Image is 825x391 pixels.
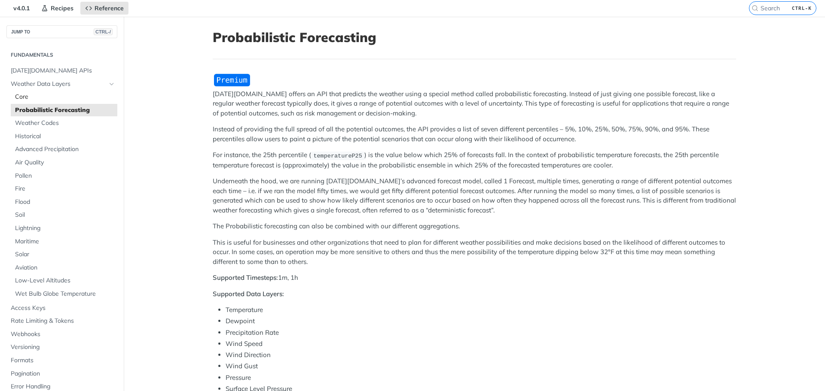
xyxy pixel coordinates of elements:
[11,209,117,221] a: Soil
[108,81,115,88] button: Hide subpages for Weather Data Layers
[213,221,736,231] p: The Probabilistic forecasting can also be combined with our different aggregations.
[11,117,117,130] a: Weather Codes
[11,356,115,365] span: Formats
[15,158,115,167] span: Air Quality
[11,304,115,312] span: Access Keys
[226,328,736,338] li: Precipitation Rate
[15,276,115,285] span: Low-Level Altitudes
[15,211,115,219] span: Soil
[213,176,736,215] p: Underneath the hood, we are running [DATE][DOMAIN_NAME]’s advanced forecast model, called 1 Forec...
[11,143,117,156] a: Advanced Precipitation
[213,290,284,298] strong: Supported Data Layers:
[790,4,814,12] kbd: CTRL-K
[11,370,115,378] span: Pagination
[6,64,117,77] a: [DATE][DOMAIN_NAME] APIs
[213,89,736,118] p: [DATE][DOMAIN_NAME] offers an API that predicts the weather using a special method called probabi...
[11,80,106,88] span: Weather Data Layers
[226,305,736,315] li: Temperature
[226,316,736,326] li: Dewpoint
[15,93,115,101] span: Core
[11,274,117,287] a: Low-Level Altitudes
[313,152,362,159] span: temperatureP25
[80,2,128,15] a: Reference
[226,373,736,383] li: Pressure
[11,130,117,143] a: Historical
[11,317,115,325] span: Rate Limiting & Tokens
[11,182,117,195] a: Fire
[11,248,117,261] a: Solar
[226,350,736,360] li: Wind Direction
[6,341,117,354] a: Versioning
[6,367,117,380] a: Pagination
[95,4,124,12] span: Reference
[11,261,117,274] a: Aviation
[752,5,758,12] svg: Search
[213,238,736,267] p: This is useful for businesses and other organizations that need to plan for different weather pos...
[15,290,115,298] span: Wet Bulb Globe Temperature
[11,156,117,169] a: Air Quality
[51,4,73,12] span: Recipes
[15,145,115,154] span: Advanced Precipitation
[11,288,117,300] a: Wet Bulb Globe Temperature
[213,273,278,282] strong: Supported Timesteps:
[11,382,115,391] span: Error Handling
[11,104,117,117] a: Probabilistic Forecasting
[213,273,736,283] p: 1m, 1h
[15,264,115,272] span: Aviation
[15,106,115,115] span: Probabilistic Forecasting
[6,315,117,327] a: Rate Limiting & Tokens
[11,330,115,339] span: Webhooks
[11,170,117,182] a: Pollen
[37,2,78,15] a: Recipes
[94,28,113,35] span: CTRL-/
[213,150,736,170] p: For instance, the 25th percentile ( ) is the value below which 25% of forecasts fall. In the cont...
[9,2,34,15] span: v4.0.1
[15,237,115,246] span: Maritime
[6,354,117,367] a: Formats
[15,198,115,206] span: Flood
[15,185,115,193] span: Fire
[6,328,117,341] a: Webhooks
[6,78,117,91] a: Weather Data LayersHide subpages for Weather Data Layers
[15,250,115,259] span: Solar
[15,172,115,180] span: Pollen
[15,119,115,127] span: Weather Codes
[15,132,115,141] span: Historical
[11,343,115,352] span: Versioning
[6,25,117,38] button: JUMP TOCTRL-/
[11,91,117,103] a: Core
[226,339,736,349] li: Wind Speed
[213,30,736,45] h1: Probabilistic Forecasting
[226,361,736,371] li: Wind Gust
[11,235,117,248] a: Maritime
[213,124,736,144] p: Instead of providing the full spread of all the potential outcomes, the API provides a list of se...
[15,224,115,233] span: Lightning
[11,196,117,209] a: Flood
[11,222,117,235] a: Lightning
[6,302,117,315] a: Access Keys
[6,51,117,59] h2: Fundamentals
[11,67,115,75] span: [DATE][DOMAIN_NAME] APIs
